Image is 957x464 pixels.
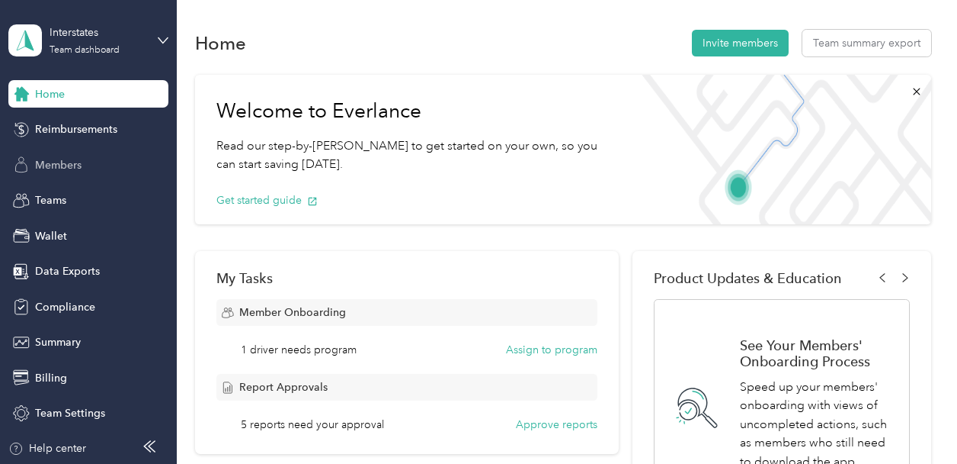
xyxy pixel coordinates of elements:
[216,137,609,174] p: Read our step-by-[PERSON_NAME] to get started on your own, so you can start saving [DATE].
[35,370,67,386] span: Billing
[35,334,81,350] span: Summary
[35,228,67,244] span: Wallet
[195,35,246,51] h1: Home
[8,440,86,456] button: Help center
[35,299,95,315] span: Compliance
[35,192,66,208] span: Teams
[872,379,957,464] iframe: Everlance-gr Chat Button Frame
[216,192,318,208] button: Get started guide
[35,405,105,421] span: Team Settings
[35,263,100,279] span: Data Exports
[802,30,931,56] button: Team summary export
[35,157,82,173] span: Members
[35,86,65,102] span: Home
[239,379,328,395] span: Report Approvals
[239,304,346,321] span: Member Onboarding
[35,121,117,137] span: Reimbursements
[506,342,597,358] button: Assign to program
[216,99,609,124] h1: Welcome to Everlance
[516,417,597,433] button: Approve reports
[50,24,145,40] div: Interstates
[241,342,357,358] span: 1 driver needs program
[692,30,789,56] button: Invite members
[654,270,842,286] span: Product Updates & Education
[740,337,893,369] h1: See Your Members' Onboarding Process
[50,46,120,55] div: Team dashboard
[630,75,930,224] img: Welcome to everlance
[216,270,597,286] div: My Tasks
[241,417,384,433] span: 5 reports need your approval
